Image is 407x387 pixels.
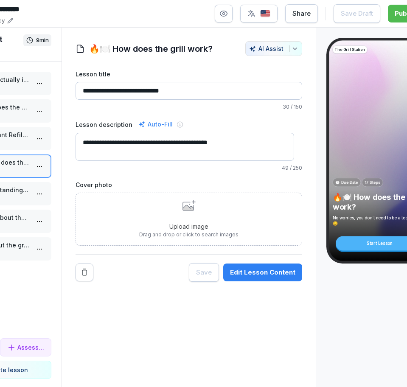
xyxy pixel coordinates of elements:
[76,264,93,281] button: Remove
[245,41,302,56] button: AI Assist
[249,45,298,52] div: AI Assist
[341,179,358,185] p: Due Date
[335,47,365,52] p: The Grill Station
[89,42,213,55] h1: 🔥🍽️ How does the grill work?
[76,180,302,189] label: Cover photo
[36,36,49,45] p: 9 min
[76,164,302,172] p: / 250
[230,268,295,277] div: Edit Lesson Content
[196,268,212,277] div: Save
[292,9,311,18] div: Share
[137,119,174,129] div: Auto-Fill
[341,9,373,18] div: Save Draft
[365,179,380,185] p: 17 Steps
[189,263,219,282] button: Save
[334,4,380,23] button: Save Draft
[76,120,132,129] label: Lesson description
[223,264,302,281] button: Edit Lesson Content
[283,104,289,110] span: 30
[260,10,270,18] img: us.svg
[17,343,44,352] p: Assessment
[282,165,289,171] span: 49
[139,222,239,231] p: Upload image
[139,231,239,238] p: Drag and drop or click to search images
[285,4,318,23] button: Share
[76,103,302,111] p: / 150
[76,70,302,79] label: Lesson title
